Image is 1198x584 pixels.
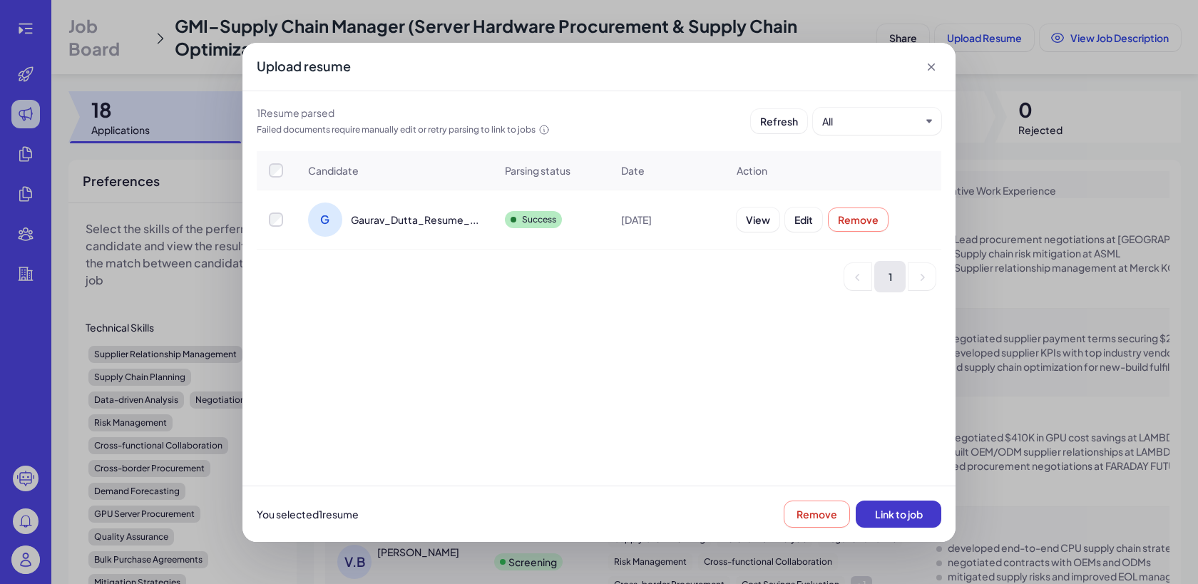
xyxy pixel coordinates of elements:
span: Edit [794,213,813,226]
span: [DATE] [621,212,652,227]
span: Gaurav_Dutta_Resume_2025.pdf [351,212,478,227]
span: Remove [797,508,837,521]
li: Previous [844,263,871,290]
button: All [822,113,921,130]
li: Next [908,263,936,290]
div: Upload resume [257,56,351,76]
div: You selected 1 resume [257,507,784,521]
span: Success [505,211,562,228]
button: Refresh [751,109,807,133]
span: Candidate [308,163,359,178]
span: Parsing status [505,163,570,178]
span: Action [737,163,767,178]
button: Link to job [856,501,941,528]
button: View [737,208,779,232]
span: Refresh [760,115,798,128]
div: G [308,203,342,237]
div: Failed documents require manually edit or retry parsing to link to jobs [257,123,550,137]
li: page 1 [874,261,906,292]
button: Remove [784,501,850,528]
button: Edit [785,208,822,232]
span: Date [621,163,645,178]
div: 1 Resume parsed [257,106,550,120]
span: View [746,213,770,226]
span: Remove [838,213,879,226]
button: Remove [828,208,889,232]
span: Link to job [875,508,923,521]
